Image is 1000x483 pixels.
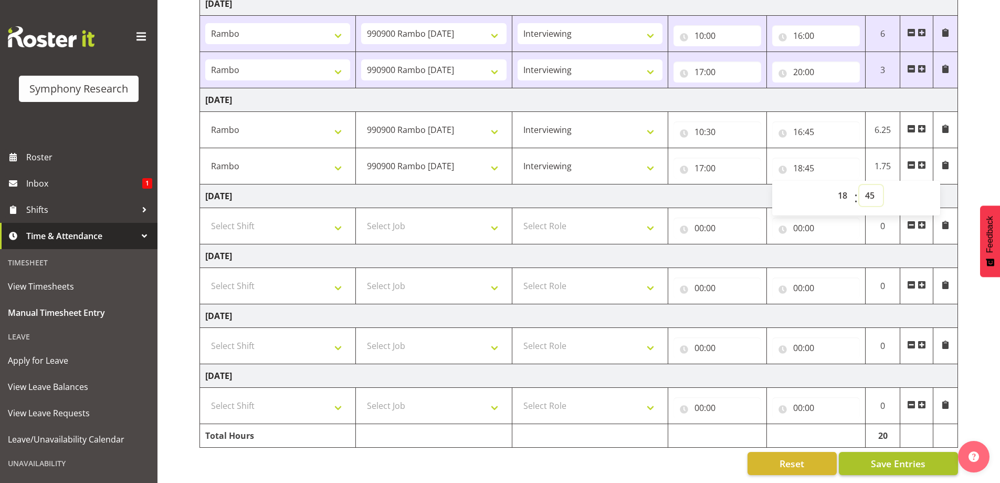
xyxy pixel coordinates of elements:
a: Leave/Unavailability Calendar [3,426,155,453]
input: Click to select... [673,397,761,418]
td: 0 [865,328,900,364]
input: Click to select... [673,121,761,142]
td: [DATE] [200,184,958,208]
span: View Leave Requests [8,405,150,421]
span: Leave/Unavailability Calendar [8,431,150,447]
span: Time & Attendance [26,228,136,244]
input: Click to select... [673,278,761,299]
span: Roster [26,149,152,165]
td: Total Hours [200,424,356,448]
td: [DATE] [200,304,958,328]
button: Feedback - Show survey [980,205,1000,277]
td: 6 [865,16,900,52]
span: View Timesheets [8,279,150,294]
input: Click to select... [772,121,860,142]
input: Click to select... [673,25,761,46]
span: Inbox [26,176,142,191]
input: Click to select... [673,337,761,358]
td: [DATE] [200,244,958,268]
input: Click to select... [673,158,761,179]
a: View Leave Balances [3,374,155,400]
input: Click to select... [772,337,860,358]
input: Click to select... [772,397,860,418]
img: help-xxl-2.png [969,451,979,462]
td: 0 [865,268,900,304]
td: 0 [865,388,900,424]
a: View Timesheets [3,273,155,300]
span: Manual Timesheet Entry [8,305,150,321]
div: Leave [3,326,155,347]
a: View Leave Requests [3,400,155,426]
a: Manual Timesheet Entry [3,300,155,326]
span: Reset [780,457,804,470]
input: Click to select... [772,278,860,299]
input: Click to select... [772,25,860,46]
span: 1 [142,178,152,189]
span: Shifts [26,202,136,218]
div: Timesheet [3,252,155,273]
input: Click to select... [772,158,860,179]
button: Save Entries [839,452,958,475]
img: Rosterit website logo [8,26,94,47]
div: Unavailability [3,453,155,474]
div: Symphony Research [29,81,128,97]
td: 1.75 [865,148,900,184]
button: Reset [748,452,837,475]
td: 0 [865,208,900,244]
span: Save Entries [871,457,925,470]
td: [DATE] [200,88,958,112]
input: Click to select... [772,61,860,83]
td: 20 [865,424,900,448]
a: Apply for Leave [3,347,155,374]
span: : [854,185,858,211]
td: 3 [865,52,900,88]
input: Click to select... [673,218,761,239]
span: Feedback [985,216,995,253]
td: 6.25 [865,112,900,148]
td: [DATE] [200,364,958,388]
span: View Leave Balances [8,379,150,395]
span: Apply for Leave [8,353,150,368]
input: Click to select... [673,61,761,83]
input: Click to select... [772,218,860,239]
